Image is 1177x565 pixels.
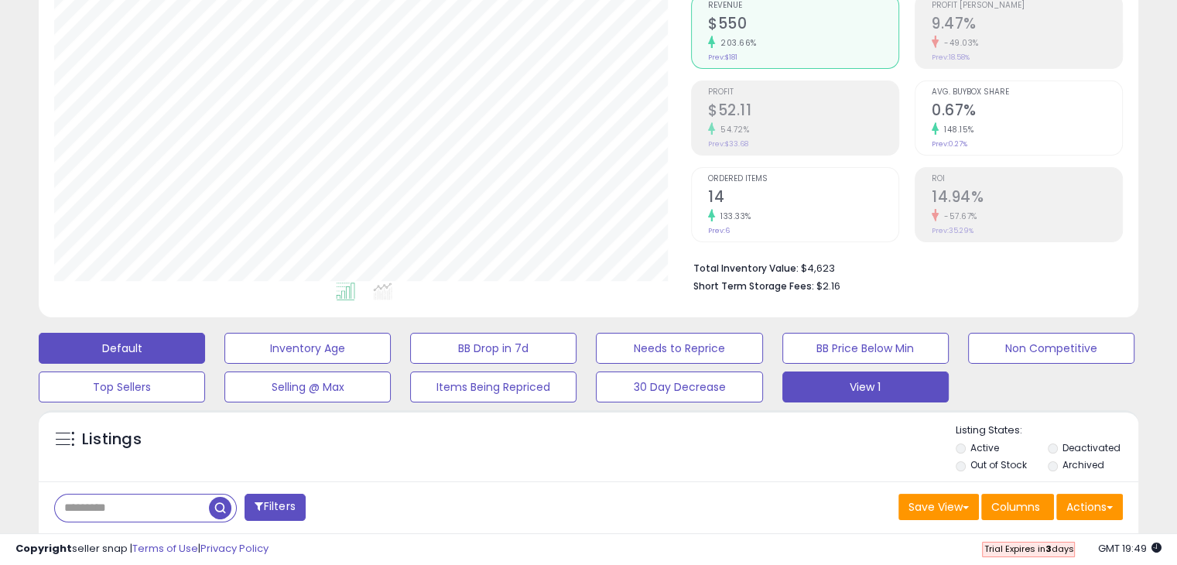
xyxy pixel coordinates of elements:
[932,101,1122,122] h2: 0.67%
[224,333,391,364] button: Inventory Age
[245,494,305,521] button: Filters
[932,139,967,149] small: Prev: 0.27%
[693,279,814,293] b: Short Term Storage Fees:
[968,333,1134,364] button: Non Competitive
[1062,441,1120,454] label: Deactivated
[939,211,977,222] small: -57.67%
[932,188,1122,209] h2: 14.94%
[1056,494,1123,520] button: Actions
[932,2,1122,10] span: Profit [PERSON_NAME]
[956,423,1138,438] p: Listing States:
[782,333,949,364] button: BB Price Below Min
[708,15,898,36] h2: $550
[715,211,751,222] small: 133.33%
[816,279,840,293] span: $2.16
[715,37,757,49] small: 203.66%
[782,372,949,402] button: View 1
[132,541,198,556] a: Terms of Use
[410,372,577,402] button: Items Being Repriced
[708,226,730,235] small: Prev: 6
[932,88,1122,97] span: Avg. Buybox Share
[1062,458,1103,471] label: Archived
[708,139,748,149] small: Prev: $33.68
[970,458,1027,471] label: Out of Stock
[596,372,762,402] button: 30 Day Decrease
[939,124,974,135] small: 148.15%
[693,258,1111,276] li: $4,623
[82,429,142,450] h5: Listings
[1098,541,1162,556] span: 2025-10-6 19:49 GMT
[708,88,898,97] span: Profit
[708,2,898,10] span: Revenue
[200,541,269,556] a: Privacy Policy
[981,494,1054,520] button: Columns
[224,372,391,402] button: Selling @ Max
[15,542,269,556] div: seller snap | |
[708,53,737,62] small: Prev: $181
[715,124,749,135] small: 54.72%
[932,226,973,235] small: Prev: 35.29%
[984,543,1073,555] span: Trial Expires in days
[708,188,898,209] h2: 14
[970,441,999,454] label: Active
[410,333,577,364] button: BB Drop in 7d
[1045,543,1051,555] b: 3
[39,333,205,364] button: Default
[932,175,1122,183] span: ROI
[939,37,979,49] small: -49.03%
[693,262,799,275] b: Total Inventory Value:
[596,333,762,364] button: Needs to Reprice
[898,494,979,520] button: Save View
[39,372,205,402] button: Top Sellers
[708,175,898,183] span: Ordered Items
[932,53,970,62] small: Prev: 18.58%
[708,101,898,122] h2: $52.11
[15,541,72,556] strong: Copyright
[932,15,1122,36] h2: 9.47%
[991,499,1040,515] span: Columns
